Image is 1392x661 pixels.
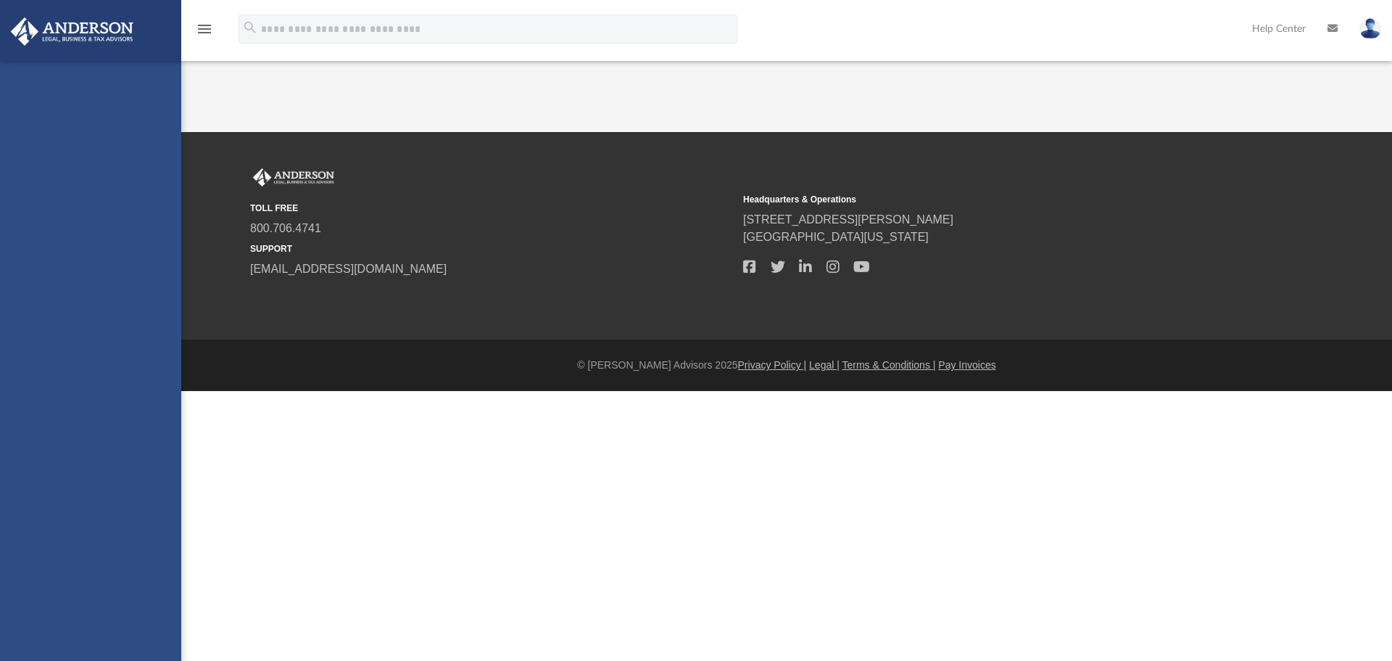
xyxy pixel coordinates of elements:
a: 800.706.4741 [250,222,321,234]
i: menu [196,20,213,38]
a: Legal | [809,359,840,371]
i: search [242,20,258,36]
img: Anderson Advisors Platinum Portal [7,17,138,46]
img: Anderson Advisors Platinum Portal [250,168,337,187]
a: [STREET_ADDRESS][PERSON_NAME] [743,213,953,226]
a: [EMAIL_ADDRESS][DOMAIN_NAME] [250,263,447,275]
a: menu [196,28,213,38]
small: SUPPORT [250,242,733,255]
img: User Pic [1359,18,1381,39]
a: Terms & Conditions | [842,359,936,371]
div: © [PERSON_NAME] Advisors 2025 [181,358,1392,373]
a: [GEOGRAPHIC_DATA][US_STATE] [743,231,929,243]
a: Privacy Policy | [738,359,807,371]
small: TOLL FREE [250,202,733,215]
small: Headquarters & Operations [743,193,1226,206]
a: Pay Invoices [938,359,995,371]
